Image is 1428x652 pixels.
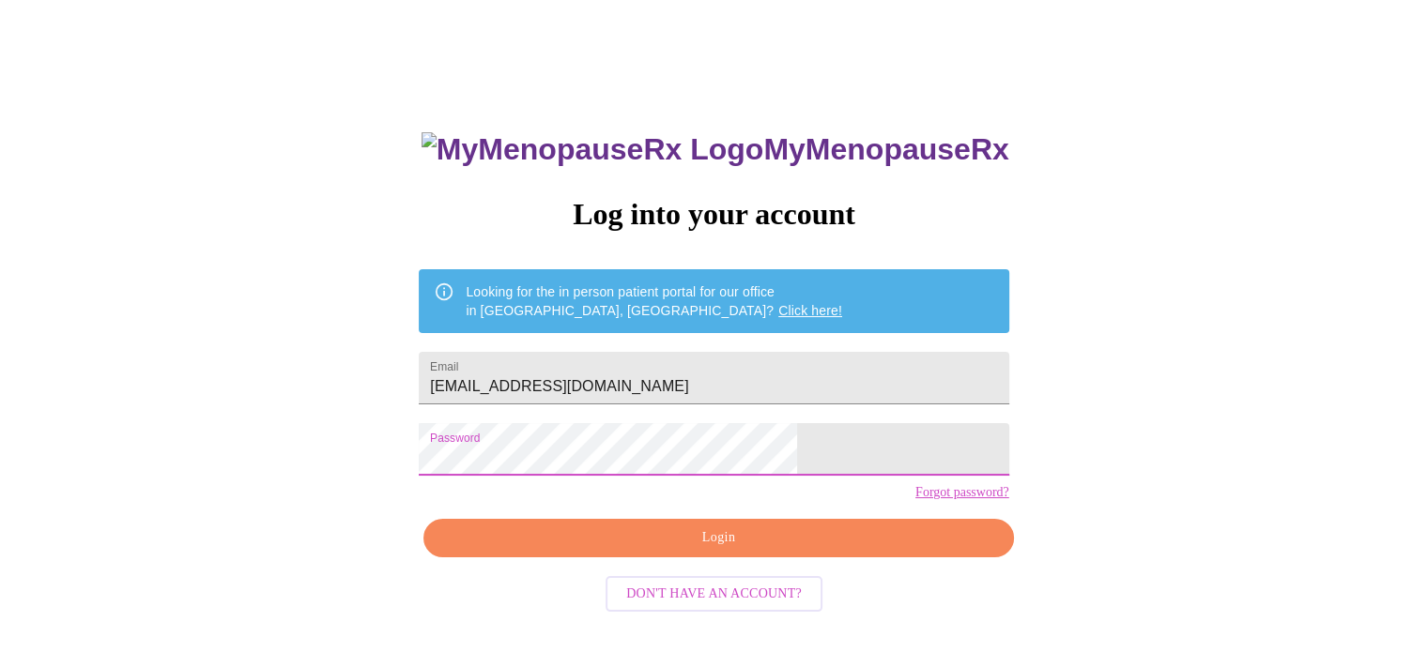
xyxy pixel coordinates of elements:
[419,197,1008,232] h3: Log into your account
[466,275,842,327] div: Looking for the in person patient portal for our office in [GEOGRAPHIC_DATA], [GEOGRAPHIC_DATA]?
[601,584,827,599] a: Don't have an account?
[445,526,991,550] span: Login
[915,485,1009,500] a: Forgot password?
[626,583,802,606] span: Don't have an account?
[778,303,842,318] a: Click here!
[606,576,822,613] button: Don't have an account?
[422,132,1009,167] h3: MyMenopauseRx
[422,132,763,167] img: MyMenopauseRx Logo
[423,519,1013,557] button: Login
